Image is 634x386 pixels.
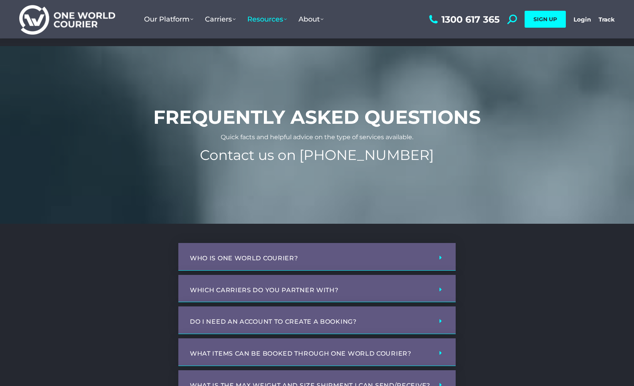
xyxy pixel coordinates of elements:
[178,275,456,303] div: Which carriers do you partner with?
[205,15,236,23] span: Carriers
[533,16,557,23] span: SIGN UP
[178,243,456,271] div: Who is One World Courier?
[138,7,199,31] a: Our Platform
[427,15,500,24] a: 1300 617 365
[19,4,115,35] img: One World Courier
[190,350,411,357] a: What items can be booked through One World Courier?
[199,7,242,31] a: Carriers
[242,7,293,31] a: Resources
[599,16,615,23] a: Track
[144,15,193,23] span: Our Platform
[190,286,339,294] a: Which carriers do you partner with?
[12,148,622,162] p: Contact us on [PHONE_NUMBER]
[190,318,357,325] a: Do I need an account to create a booking?
[299,15,324,23] span: About
[574,16,591,23] a: Login
[178,338,456,366] div: What items can be booked through One World Courier?
[525,11,566,28] a: SIGN UP
[190,255,298,262] a: Who is One World Courier?
[12,108,622,126] h1: Frequently Asked Questions
[247,15,287,23] span: Resources
[12,134,622,140] p: Quick facts and helpful advice on the type of services available.
[293,7,329,31] a: About
[178,306,456,334] div: Do I need an account to create a booking?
